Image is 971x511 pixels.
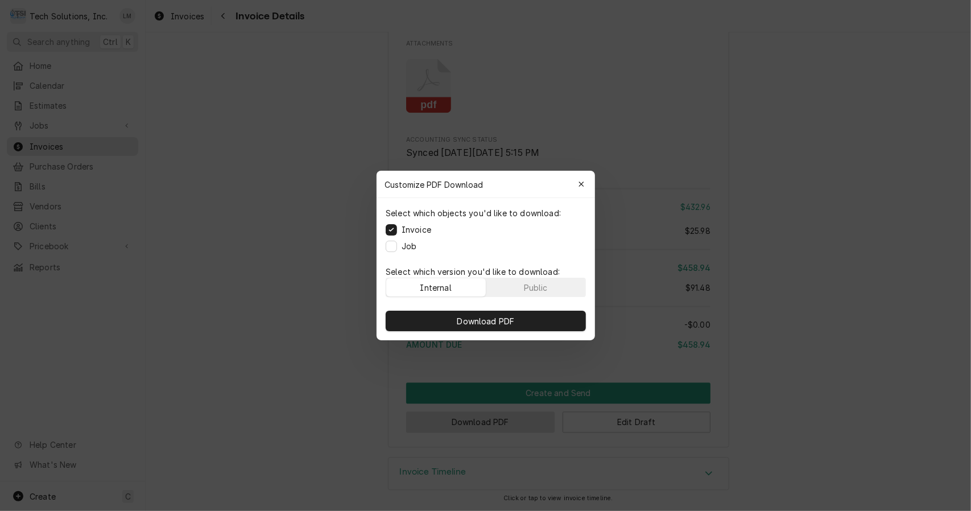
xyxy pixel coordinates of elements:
span: Download PDF [454,315,517,327]
div: Public [523,282,547,294]
p: Select which objects you'd like to download: [386,207,561,219]
div: Internal [420,282,451,294]
button: Download PDF [386,311,586,331]
label: Invoice [402,224,431,236]
label: Job [402,240,416,252]
p: Select which version you'd like to download: [386,266,586,278]
div: Customize PDF Download [377,171,595,198]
